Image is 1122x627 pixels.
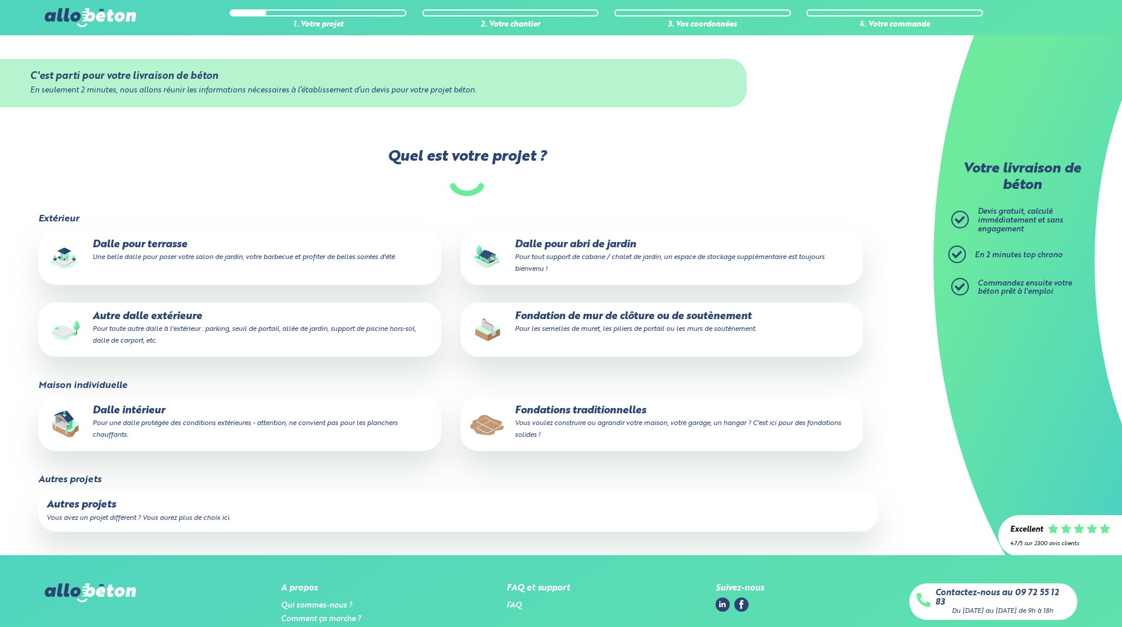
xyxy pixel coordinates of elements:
legend: Autres projets [38,475,101,485]
div: 3. Vos coordonnées [614,21,791,29]
p: Fondations traditionnelles [469,405,855,441]
span: Commandez ensuite votre béton prêt à l'emploi [978,280,1072,296]
p: Dalle pour abri de jardin [469,239,855,275]
p: Fondation de mur de clôture ou de soutènement [469,311,855,334]
div: 2. Votre chantier [422,21,599,29]
div: Suivez-nous [716,583,764,593]
a: FAQ [507,602,522,609]
img: final_use.values.closing_wall_fundation [469,311,507,349]
div: Du [DATE] au [DATE] de 9h à 18h [952,608,1053,615]
img: final_use.values.traditional_fundations [469,405,507,443]
p: Dalle intérieur [47,405,432,441]
small: Pour tout support de cabane / chalet de jardin, un espace de stockage supplémentaire est toujours... [515,254,825,273]
div: 1. Votre projet [230,21,406,29]
img: final_use.values.terrace [47,239,84,277]
small: Une belle dalle pour poser votre salon de jardin, votre barbecue et profiter de belles soirées d'... [92,254,396,261]
a: Comment ça marche ? [281,615,361,623]
div: En seulement 2 minutes, nous allons réunir les informations nécessaires à l’établissement d’un de... [30,87,717,95]
img: final_use.values.garden_shed [469,239,507,277]
div: FAQ et support [507,583,570,593]
img: allobéton [45,8,135,27]
div: 4.7/5 sur 2300 avis clients [1010,540,1110,547]
p: Autre dalle extérieure [47,311,432,347]
div: C'est parti pour votre livraison de béton [30,71,717,82]
small: Vous voulez construire ou agrandir votre maison, votre garage, un hangar ? C'est ici pour des fon... [515,420,841,439]
label: Quel est votre projet ? [37,148,896,196]
a: Contactez-nous au 09 72 55 12 83 [935,588,1070,608]
p: Votre livraison de béton [954,161,1090,194]
span: Devis gratuit, calculé immédiatement et sans engagement [978,208,1063,233]
small: Pour les semelles de muret, les piliers de portail ou les murs de soutènement. [515,326,756,333]
small: Pour toute autre dalle à l'extérieur : parking, seuil de portail, allée de jardin, support de pis... [92,326,416,344]
legend: Maison individuelle [38,380,127,391]
span: En 2 minutes top chrono [975,251,1063,259]
div: A propos [281,583,361,593]
img: final_use.values.inside_slab [47,405,84,443]
a: Qui sommes-nous ? [281,602,352,609]
small: Pour une dalle protégée des conditions extérieures - attention, ne convient pas pour les plancher... [92,420,398,439]
div: 4. Votre commande [806,21,983,29]
legend: Extérieur [38,214,79,224]
small: Vous avez un projet différent ? Vous aurez plus de choix ici. [47,515,230,522]
p: Dalle pour terrasse [47,239,432,263]
img: final_use.values.outside_slab [47,311,84,349]
iframe: Help widget launcher [1017,581,1109,614]
p: Autres projets [47,499,869,511]
div: Excellent [1010,526,1043,535]
img: allobéton [45,583,135,602]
